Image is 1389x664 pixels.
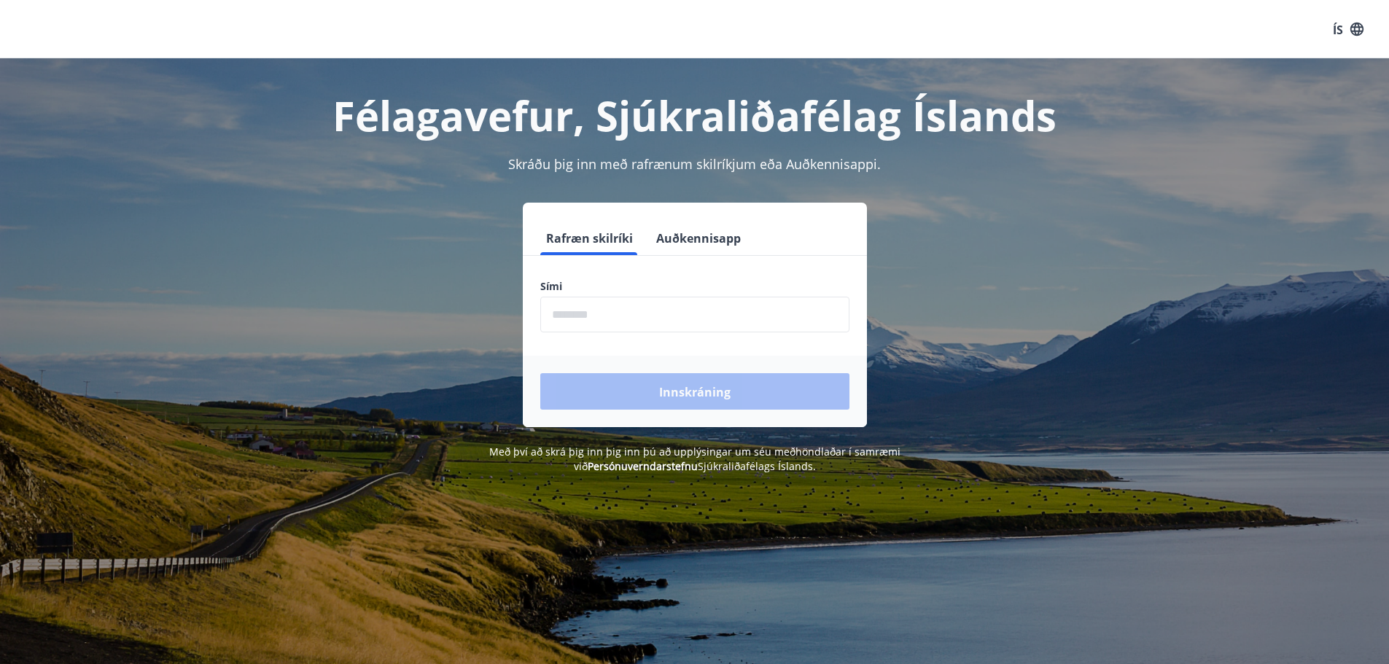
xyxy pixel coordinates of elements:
[1325,15,1372,43] button: ÍS
[489,445,900,473] font: Með því að skrá þig inn þig inn þú að upplýsingar um séu meðhöndlaðar í samræmi við
[332,87,1057,143] font: Félagavefur, Sjúkraliðafélag Íslands
[540,279,562,293] font: Sími
[698,459,816,473] font: Sjúkraliðafélags Íslands.
[508,155,881,173] font: Skráðu þig inn með rafrænum skilríkjum eða Auðkennisappi.
[588,459,698,473] a: Persónuverndarstefnu
[1333,21,1343,37] font: ÍS
[656,230,741,246] font: Auðkennisapp
[546,230,633,246] font: Rafræn skilríki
